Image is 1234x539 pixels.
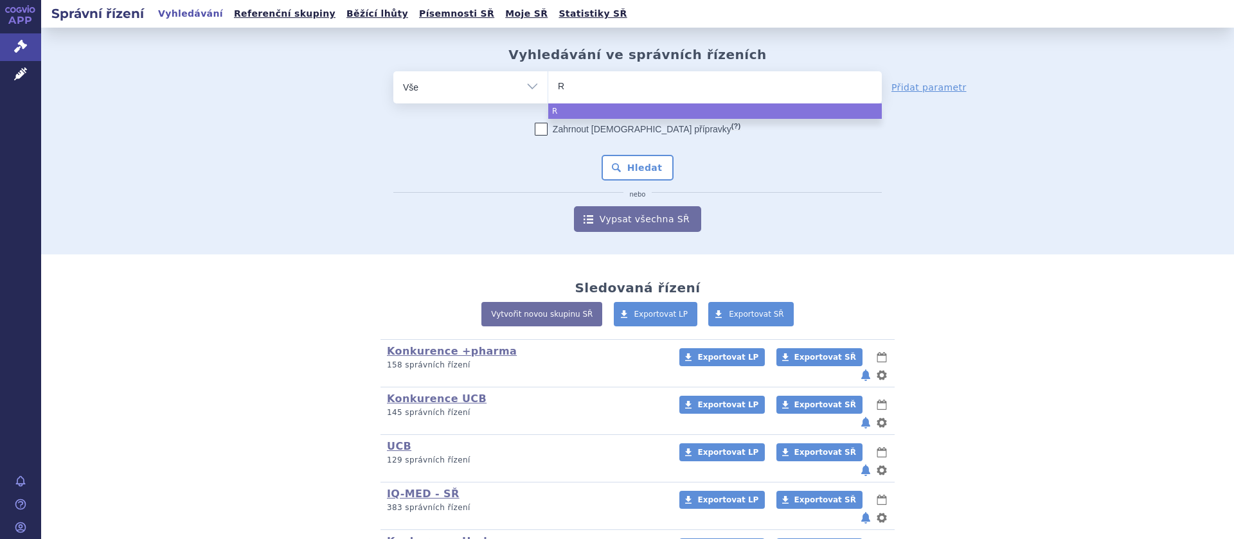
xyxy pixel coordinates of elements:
button: nastavení [875,367,888,383]
a: UCB [387,440,411,452]
a: Moje SŘ [501,5,551,22]
span: Exportovat LP [634,310,688,319]
button: nastavení [875,415,888,430]
li: R [548,103,882,119]
button: nastavení [875,510,888,526]
button: Hledat [602,155,674,181]
button: lhůty [875,492,888,508]
abbr: (?) [731,122,740,130]
a: Exportovat SŘ [776,491,863,509]
a: Exportovat LP [679,491,765,509]
a: Exportovat LP [679,443,765,461]
span: Exportovat LP [697,495,758,504]
p: 158 správních řízení [387,360,663,371]
button: lhůty [875,397,888,412]
a: Běžící lhůty [343,5,412,22]
a: Exportovat SŘ [708,302,794,326]
a: IQ-MED - SŘ [387,488,460,500]
a: Referenční skupiny [230,5,339,22]
button: lhůty [875,445,888,460]
button: notifikace [859,463,872,478]
label: Zahrnout [DEMOGRAPHIC_DATA] přípravky [535,123,740,136]
a: Exportovat LP [614,302,698,326]
button: notifikace [859,367,872,383]
a: Exportovat LP [679,348,765,366]
h2: Vyhledávání ve správních řízeních [508,47,767,62]
span: Exportovat SŘ [794,448,856,457]
p: 145 správních řízení [387,407,663,418]
span: Exportovat SŘ [729,310,784,319]
button: lhůty [875,349,888,365]
span: Exportovat SŘ [794,353,856,362]
a: Vypsat všechna SŘ [574,206,701,232]
i: nebo [623,191,652,199]
span: Exportovat LP [697,353,758,362]
a: Písemnosti SŘ [415,5,498,22]
a: Exportovat LP [679,396,765,414]
p: 383 správních řízení [387,502,663,513]
a: Statistiky SŘ [555,5,630,22]
button: notifikace [859,510,872,526]
h2: Správní řízení [41,4,154,22]
span: Exportovat SŘ [794,400,856,409]
p: 129 správních řízení [387,455,663,466]
button: notifikace [859,415,872,430]
a: Vyhledávání [154,5,227,22]
span: Exportovat LP [697,448,758,457]
span: Exportovat SŘ [794,495,856,504]
span: Exportovat LP [697,400,758,409]
a: Vytvořit novou skupinu SŘ [481,302,602,326]
h2: Sledovaná řízení [575,280,700,296]
a: Exportovat SŘ [776,443,863,461]
a: Konkurence +pharma [387,345,517,357]
a: Exportovat SŘ [776,348,863,366]
a: Přidat parametr [891,81,967,94]
a: Exportovat SŘ [776,396,863,414]
a: Konkurence UCB [387,393,487,405]
button: nastavení [875,463,888,478]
